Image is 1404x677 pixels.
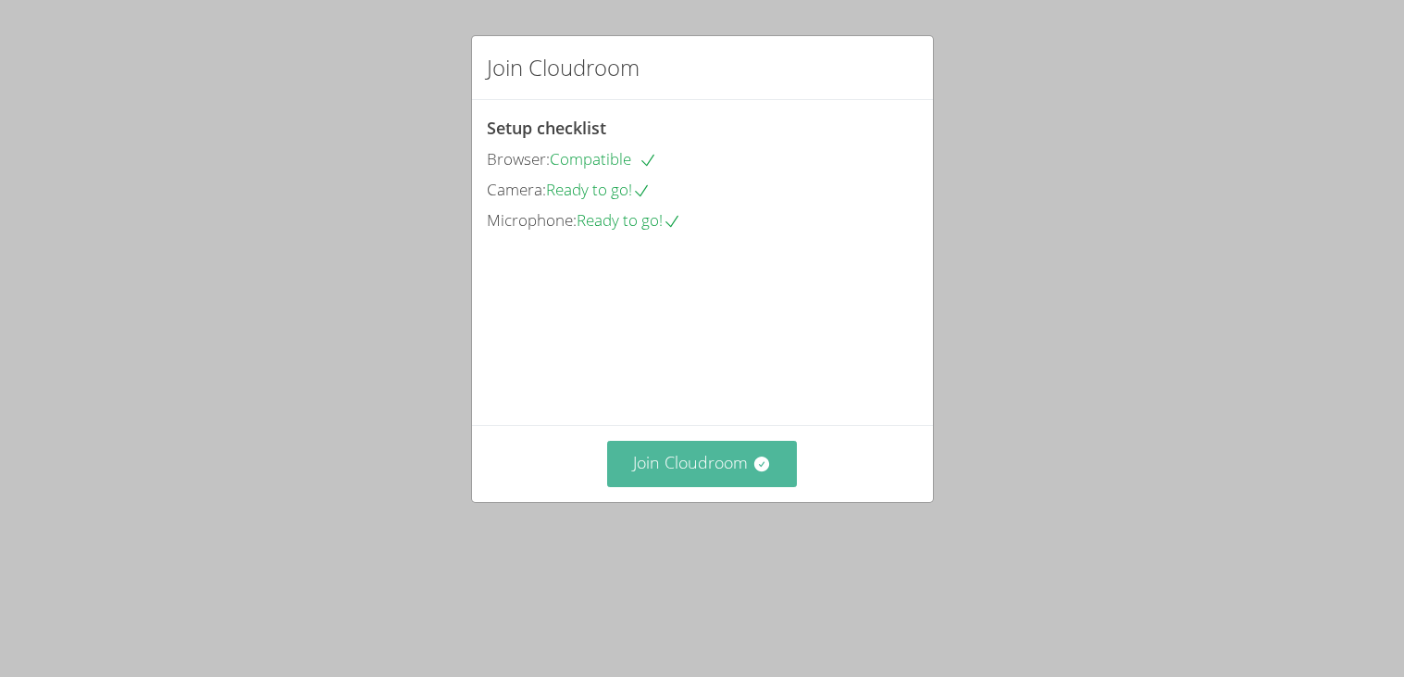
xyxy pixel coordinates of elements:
[487,51,640,84] h2: Join Cloudroom
[550,148,657,169] span: Compatible
[487,179,546,200] span: Camera:
[546,179,651,200] span: Ready to go!
[487,209,577,231] span: Microphone:
[487,148,550,169] span: Browser:
[577,209,681,231] span: Ready to go!
[487,117,606,139] span: Setup checklist
[607,441,797,486] button: Join Cloudroom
